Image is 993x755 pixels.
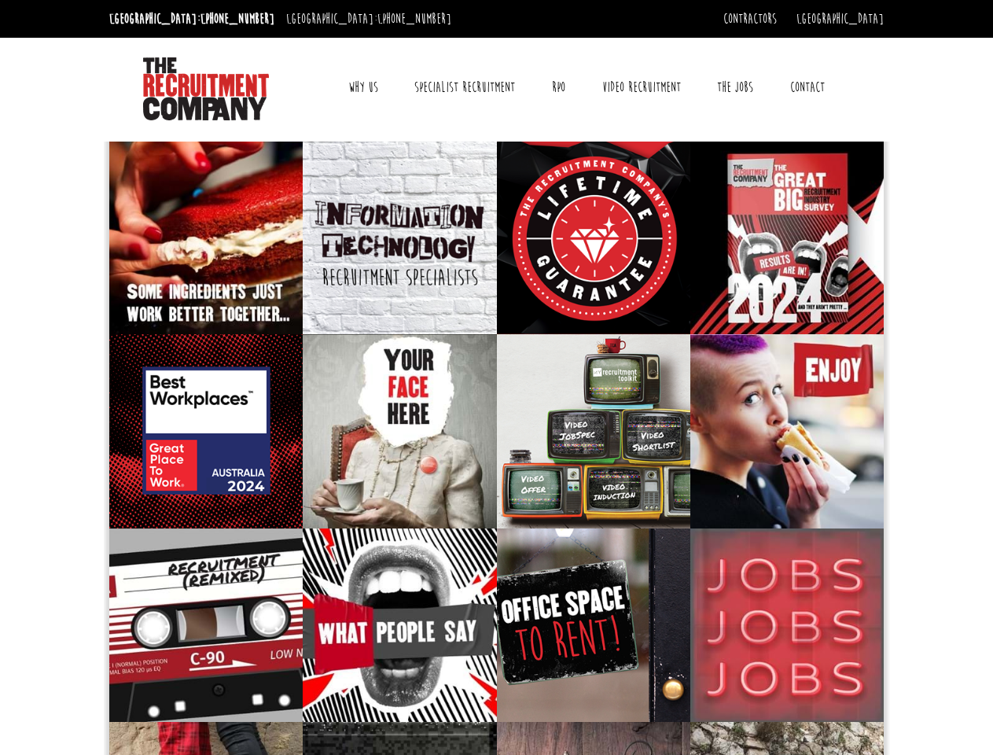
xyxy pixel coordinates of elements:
[723,10,777,28] a: Contractors
[403,68,527,107] a: Specialist Recruitment
[282,6,455,31] li: [GEOGRAPHIC_DATA]:
[540,68,577,107] a: RPO
[778,68,837,107] a: Contact
[796,10,884,28] a: [GEOGRAPHIC_DATA]
[705,68,765,107] a: The Jobs
[590,68,693,107] a: Video Recruitment
[337,68,390,107] a: Why Us
[377,10,451,28] a: [PHONE_NUMBER]
[200,10,274,28] a: [PHONE_NUMBER]
[105,6,278,31] li: [GEOGRAPHIC_DATA]:
[143,57,269,120] img: The Recruitment Company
